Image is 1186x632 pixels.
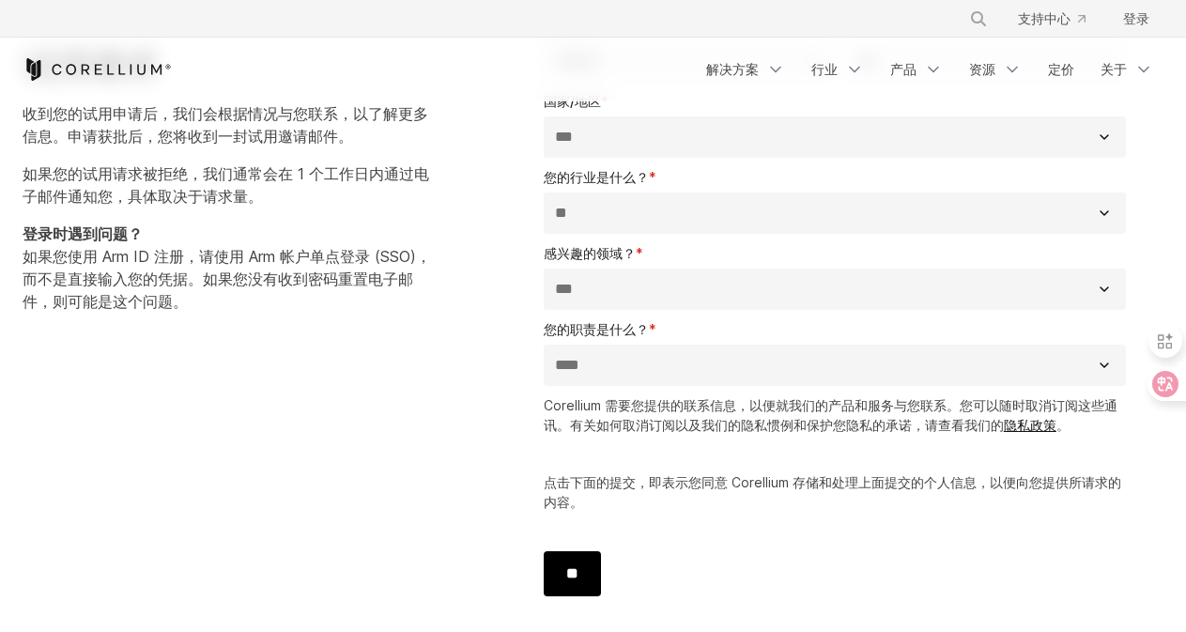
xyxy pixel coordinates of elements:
font: Corellium 需要您提供的联系信息，以便就我们的产品和服务与您联系。您可以随时取消订阅这些通讯。有关如何取消订阅以及我们的隐私惯例和保护您隐私的承诺，请查看我们的 [544,397,1117,433]
button: 搜索 [962,2,995,36]
font: 解决方案 [706,61,759,77]
a: 科雷利姆之家 [23,58,172,81]
font: 收到您的试用申请后，我们会根据情况与您联系，以了解更多信息。申请获批后，您将收到一封试用邀请邮件。 [23,104,428,146]
font: 您的职责是什么？ [544,321,649,337]
font: 感兴趣的领域？ [544,245,636,261]
font: 登录 [1123,10,1149,26]
font: 。 [1056,417,1070,433]
a: 隐私政策 [1004,417,1056,433]
div: 导航菜单 [947,2,1164,36]
font: 定价 [1048,61,1074,77]
font: 产品 [890,61,916,77]
font: 如果您使用 Arm ID 注册，请使用 Arm 帐户单点登录 (SSO)，而不是直接输入您的凭据。如果您没有收到密码重置电子邮件，则可能是这个问题。 [23,247,431,311]
font: 登录时遇到问题？ [23,224,143,243]
font: 支持中心 [1018,10,1070,26]
div: 导航菜单 [695,53,1164,86]
font: 关于 [1101,61,1127,77]
font: 如果您的试用请求被拒绝，我们通常会在 1 个工作日内通过电子邮件通知您，具体取决于请求量。 [23,164,429,206]
font: 行业 [811,61,838,77]
font: 资源 [969,61,995,77]
font: 点击下面的提交，即表示您同意 Corellium 存储和处理上面提交的个人信息，以便向您提供所请求的内容。 [544,474,1121,510]
font: 您的行业是什么？ [544,169,649,185]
